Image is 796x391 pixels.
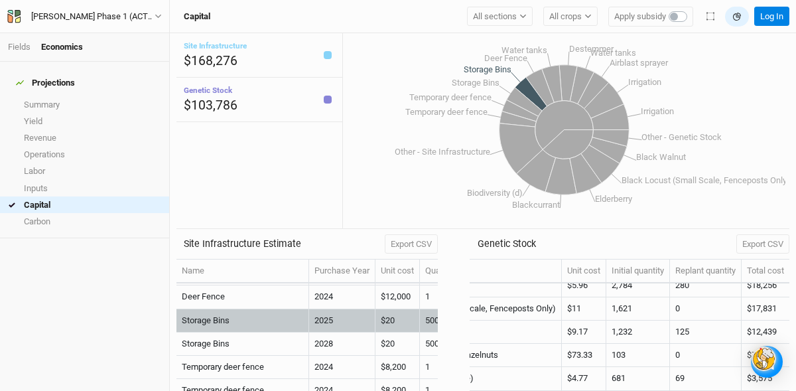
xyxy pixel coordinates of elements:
th: Name [176,260,309,283]
tspan: Temporary deer fence [409,92,492,102]
td: 500 [420,309,462,333]
td: $5.96 [562,274,606,297]
button: All sections [467,7,533,27]
td: $3,575 [742,367,789,390]
td: 69 [670,367,742,390]
h3: Site Infrastructure Estimate [184,238,301,250]
td: $20 [375,333,420,356]
td: $8,200 [375,356,420,379]
th: Total cost [742,260,789,283]
td: $11 [562,297,606,321]
td: 2025 [309,309,375,333]
span: All sections [473,10,517,23]
td: 0 [670,297,742,321]
span: Apply subsidy [614,10,666,23]
button: All crops [543,7,598,27]
tspan: Elderberry [595,194,632,204]
tspan: Deer Fence [484,53,527,63]
th: Crop [382,260,562,283]
div: Projections [16,78,75,88]
tspan: Other - Site Infrastructure [395,147,490,157]
tspan: Water tanks [590,48,636,58]
button: Log In [754,7,789,27]
td: 1 [420,285,462,309]
td: 0 [670,344,742,367]
td: Elderberry [382,274,562,297]
td: $17,831 [742,297,789,321]
td: 103 [606,344,670,367]
tspan: Biodiversity (d) [467,188,523,198]
th: Unit cost [562,260,606,283]
td: 681 [606,367,670,390]
td: Storage Bins [176,333,309,356]
td: 2024 [309,356,375,379]
span: Genetic Stock [184,86,232,95]
span: All crops [549,10,582,23]
td: Chestnut (Small Scale) [382,367,562,390]
span: $103,786 [184,98,237,113]
td: 1,621 [606,297,670,321]
td: 2024 [309,285,375,309]
tspan: Irrigation [628,77,661,87]
td: $73.33 [562,344,606,367]
span: $168,276 [184,53,237,68]
th: Initial quantity [606,260,670,283]
h3: Genetic Stock [478,238,536,250]
td: $9.17 [562,321,606,344]
td: Black Locust (Small Scale, Fenceposts Only) [382,297,562,321]
tspan: Temporary deer fence [405,107,488,117]
th: Purchase Year [309,260,375,283]
tspan: Airblast sprayer [610,58,669,68]
td: 125 [670,321,742,344]
tspan: Black Walnut [636,152,686,162]
tspan: Storage Bins [452,78,499,88]
td: $12,000 [375,285,420,309]
button: Export CSV [385,234,438,254]
tspan: Storage Bins [464,64,511,74]
td: 1 [420,356,462,379]
tspan: Black Locust (Small Scale, Fenceposts Only) [622,175,790,185]
td: Storage Bins [176,309,309,333]
td: Temporary deer fence [176,356,309,379]
td: 2,784 [606,274,670,297]
button: [PERSON_NAME] Phase 1 (ACTIVE 2024) [7,9,163,24]
td: $7,553 [742,344,789,367]
th: Replant quantity [670,260,742,283]
div: Economics [41,41,83,53]
span: Site Infrastructure [184,41,247,50]
div: Open Intercom Messenger [751,346,783,378]
button: Apply subsidy [608,7,693,27]
a: Fields [8,42,31,52]
td: 500 [420,333,462,356]
td: $4.77 [562,367,606,390]
button: Export CSV [736,234,789,254]
tspan: Water tanks [501,45,547,55]
td: $12,439 [742,321,789,344]
tspan: Other - Genetic Stock [641,132,722,142]
th: Quantity [420,260,462,283]
td: $18,256 [742,274,789,297]
td: Deer Fence [176,285,309,309]
tspan: Blackcurrant [512,200,560,210]
td: 2028 [309,333,375,356]
tspan: Irrigation [641,106,674,116]
h3: Capital [184,11,210,22]
td: Inoculated Rutgers Hazelnuts [382,344,562,367]
div: Corbin Hill Phase 1 (ACTIVE 2024) [31,10,155,23]
th: Unit cost [375,260,420,283]
td: 280 [670,274,742,297]
td: 1,232 [606,321,670,344]
tspan: Destemmer [569,44,614,54]
div: [PERSON_NAME] Phase 1 (ACTIVE 2024) [31,10,155,23]
td: $20 [375,309,420,333]
td: Black Walnut [382,321,562,344]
